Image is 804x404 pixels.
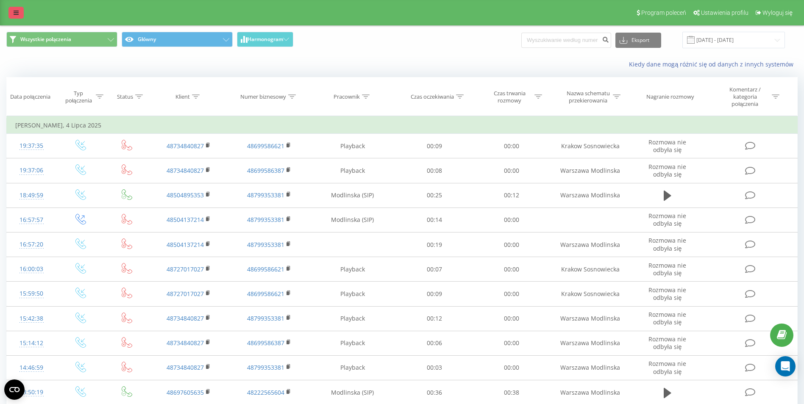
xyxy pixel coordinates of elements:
[247,241,284,249] a: 48799353381
[648,163,686,178] span: Rozmowa nie odbyła się
[648,335,686,351] span: Rozmowa nie odbyła się
[411,93,454,100] div: Czas oczekiwania
[15,384,47,401] div: 13:50:19
[550,232,630,257] td: Warszawa Modlinska
[775,356,796,376] div: Open Intercom Messenger
[309,208,396,232] td: Modlinska (SIP)
[309,257,396,282] td: Playback
[15,335,47,351] div: 15:14:12
[247,290,284,298] a: 48699586621
[247,265,284,273] a: 48699586621
[396,183,473,208] td: 00:25
[550,306,630,331] td: Warszawa Modlinska
[473,134,550,158] td: 00:00
[167,166,204,174] a: 48734840827
[641,9,686,16] span: Program poleceń
[648,360,686,375] span: Rozmowa nie odbyła się
[167,290,204,298] a: 48727017027
[4,379,25,400] button: Open CMP widget
[550,257,630,282] td: Krakow Sosnowiecka
[247,388,284,396] a: 48222565604
[247,166,284,174] a: 48699586387
[615,33,661,48] button: Eksport
[396,355,473,380] td: 00:03
[334,93,360,100] div: Pracownik
[237,32,293,47] button: Harmonogram
[248,36,283,42] span: Harmonogram
[15,162,47,179] div: 19:37:06
[396,282,473,306] td: 00:09
[473,331,550,355] td: 00:00
[473,183,550,208] td: 00:12
[648,310,686,326] span: Rozmowa nie odbyła się
[15,360,47,376] div: 14:46:59
[648,212,686,227] span: Rozmowa nie odbyła się
[122,32,233,47] button: Główny
[167,216,204,224] a: 48504137214
[550,331,630,355] td: Warszawa Modlinska
[473,158,550,183] td: 00:00
[648,286,686,302] span: Rozmowa nie odbyła się
[10,93,50,100] div: Data połączenia
[247,191,284,199] a: 48799353381
[15,310,47,327] div: 15:42:38
[550,355,630,380] td: Warszawa Modlinska
[309,183,396,208] td: Modlinska (SIP)
[648,261,686,277] span: Rozmowa nie odbyła się
[247,339,284,347] a: 48699586387
[167,265,204,273] a: 48727017027
[396,134,473,158] td: 00:09
[240,93,286,100] div: Numer biznesowy
[396,306,473,331] td: 00:12
[167,339,204,347] a: 48734840827
[762,9,793,16] span: Wyloguj się
[521,33,611,48] input: Wyszukiwanie według numeru
[473,232,550,257] td: 00:00
[550,183,630,208] td: Warszawa Modlinska
[247,216,284,224] a: 48799353381
[117,93,133,100] div: Status
[167,388,204,396] a: 48697605635
[473,208,550,232] td: 00:00
[550,134,630,158] td: Krakow Sosnowiecka
[550,158,630,183] td: Warszawa Modlinska
[396,257,473,282] td: 00:07
[309,158,396,183] td: Playback
[15,261,47,277] div: 16:00:03
[167,314,204,322] a: 48734840827
[648,236,686,252] span: Rozmowa nie odbyła się
[247,142,284,150] a: 48699586621
[167,241,204,249] a: 48504137214
[175,93,190,100] div: Klient
[15,212,47,228] div: 16:57:57
[396,331,473,355] td: 00:06
[720,86,770,108] div: Komentarz / kategoria połączenia
[473,282,550,306] td: 00:00
[565,90,611,104] div: Nazwa schematu przekierowania
[15,138,47,154] div: 19:37:35
[629,60,798,68] a: Kiedy dane mogą różnić się od danych z innych systemów
[64,90,94,104] div: Typ połączenia
[701,9,748,16] span: Ustawienia profilu
[396,232,473,257] td: 00:19
[309,355,396,380] td: Playback
[473,257,550,282] td: 00:00
[7,117,798,134] td: [PERSON_NAME], 4 Lipca 2025
[646,93,694,100] div: Nagranie rozmowy
[6,32,117,47] button: Wszystkie połączenia
[309,331,396,355] td: Playback
[473,355,550,380] td: 00:00
[167,142,204,150] a: 48734840827
[247,363,284,371] a: 48799353381
[648,138,686,154] span: Rozmowa nie odbyła się
[309,306,396,331] td: Playback
[15,285,47,302] div: 15:59:50
[309,134,396,158] td: Playback
[167,191,204,199] a: 48504895353
[15,236,47,253] div: 16:57:20
[167,363,204,371] a: 48734840827
[473,306,550,331] td: 00:00
[396,208,473,232] td: 00:14
[309,282,396,306] td: Playback
[550,282,630,306] td: Krakow Sosnowiecka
